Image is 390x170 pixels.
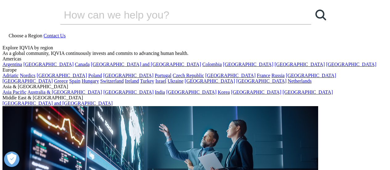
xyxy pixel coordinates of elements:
[155,73,171,78] a: Portugal
[37,73,87,78] a: [GEOGRAPHIC_DATA]
[2,78,53,84] a: [GEOGRAPHIC_DATA]
[2,73,18,78] a: Adriatic
[100,78,124,84] a: Switzerland
[286,73,336,78] a: [GEOGRAPHIC_DATA]
[326,62,376,67] a: [GEOGRAPHIC_DATA]
[2,51,388,56] div: As a global community, IQVIA continuously invests and commits to advancing human health.
[168,78,184,84] a: Ukraine
[140,78,154,84] a: Turkey
[4,151,19,167] button: Open Preferences
[288,78,311,84] a: Netherlands
[173,73,204,78] a: Czech Republic
[2,67,388,73] div: Europe
[272,73,285,78] a: Russia
[2,95,388,101] div: Middle East & [GEOGRAPHIC_DATA]
[315,10,326,20] svg: Search
[2,45,388,51] div: Explore IQVIA by region
[155,89,165,95] a: India
[155,78,166,84] a: Israel
[43,33,66,38] a: Contact Us
[103,73,154,78] a: [GEOGRAPHIC_DATA]
[2,89,27,95] a: Asia Pacific
[69,78,80,84] a: Spain
[218,89,230,95] a: Korea
[20,73,35,78] a: Nordics
[9,33,42,38] span: Choose a Region
[88,73,102,78] a: Poland
[236,78,286,84] a: [GEOGRAPHIC_DATA]
[2,84,388,89] div: Asia & [GEOGRAPHIC_DATA]
[27,89,102,95] a: Australia & [GEOGRAPHIC_DATA]
[103,89,154,95] a: [GEOGRAPHIC_DATA]
[2,101,113,106] a: [GEOGRAPHIC_DATA] and [GEOGRAPHIC_DATA]
[283,89,333,95] a: [GEOGRAPHIC_DATA]
[205,73,256,78] a: [GEOGRAPHIC_DATA]
[231,89,281,95] a: [GEOGRAPHIC_DATA]
[2,62,22,67] a: Argentina
[202,62,222,67] a: Colombia
[2,56,388,62] div: Americas
[60,6,294,24] input: Search
[54,78,68,84] a: Greece
[91,62,201,67] a: [GEOGRAPHIC_DATA] and [GEOGRAPHIC_DATA]
[275,62,325,67] a: [GEOGRAPHIC_DATA]
[223,62,273,67] a: [GEOGRAPHIC_DATA]
[75,62,90,67] a: Canada
[185,78,235,84] a: [GEOGRAPHIC_DATA]
[23,62,74,67] a: [GEOGRAPHIC_DATA]
[166,89,216,95] a: [GEOGRAPHIC_DATA]
[311,6,330,24] a: Search
[125,78,139,84] a: Ireland
[82,78,99,84] a: Hungary
[257,73,270,78] a: France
